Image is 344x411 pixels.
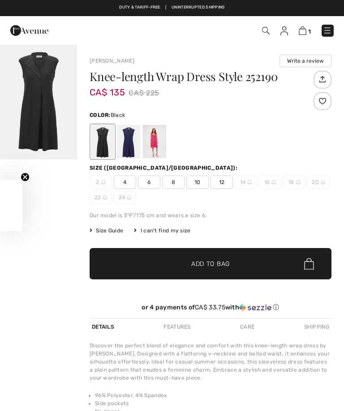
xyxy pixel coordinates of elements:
[299,26,311,35] a: 1
[90,78,125,98] span: CA$ 135
[302,319,331,335] div: Shipping
[90,304,331,315] div: or 4 payments ofCA$ 33.75withSezzle Click to learn more about Sezzle
[114,191,136,204] span: 24
[321,180,325,184] img: ring-m.svg
[259,176,281,189] span: 16
[211,176,233,189] span: 12
[162,176,185,189] span: 8
[127,195,131,200] img: ring-m.svg
[195,304,225,311] span: CA$ 33.75
[90,164,239,172] div: Size ([GEOGRAPHIC_DATA]/[GEOGRAPHIC_DATA]):
[95,399,331,407] li: Side pockets
[134,227,190,235] div: I can't find my size
[95,391,331,399] li: 96% Polyester, 4% Spandex
[90,191,112,204] span: 22
[90,71,311,82] h1: Knee-length Wrap Dress Style 252190
[161,319,193,335] div: Features
[138,176,160,189] span: 6
[114,176,136,189] span: 4
[283,176,305,189] span: 18
[143,125,166,158] div: Geranium
[10,21,48,39] img: 1ère Avenue
[239,304,271,312] img: Sezzle
[101,180,106,184] img: ring-m.svg
[90,227,123,235] span: Size Guide
[262,27,270,34] img: Search
[299,26,306,35] img: Shopping Bag
[307,176,330,189] span: 20
[90,304,331,312] div: or 4 payments of with
[191,259,230,269] span: Add to Bag
[91,125,114,158] div: Black
[238,319,257,335] div: Care
[111,112,125,118] span: Black
[315,72,330,87] img: Share
[90,211,331,219] div: Our model is 5'9"/175 cm and wears a size 6.
[90,342,331,382] div: Discover the perfect blend of elegance and comfort with this knee-length wrap dress by [PERSON_NA...
[117,125,140,158] div: Midnight Blue
[271,180,276,184] img: ring-m.svg
[90,58,134,64] a: [PERSON_NAME]
[247,180,252,184] img: ring-m.svg
[304,258,314,270] img: Bag.svg
[186,176,209,189] span: 10
[129,86,159,100] span: CA$ 225
[90,248,331,279] button: Add to Bag
[90,176,112,189] span: 2
[279,55,331,67] button: Write a review
[296,180,301,184] img: ring-m.svg
[235,176,257,189] span: 14
[21,173,30,182] button: Close teaser
[323,26,332,35] img: Menu
[280,26,288,35] img: My Info
[308,28,311,35] span: 1
[90,112,111,118] span: Color:
[103,195,107,200] img: ring-m.svg
[10,26,48,34] a: 1ère Avenue
[90,319,116,335] div: Details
